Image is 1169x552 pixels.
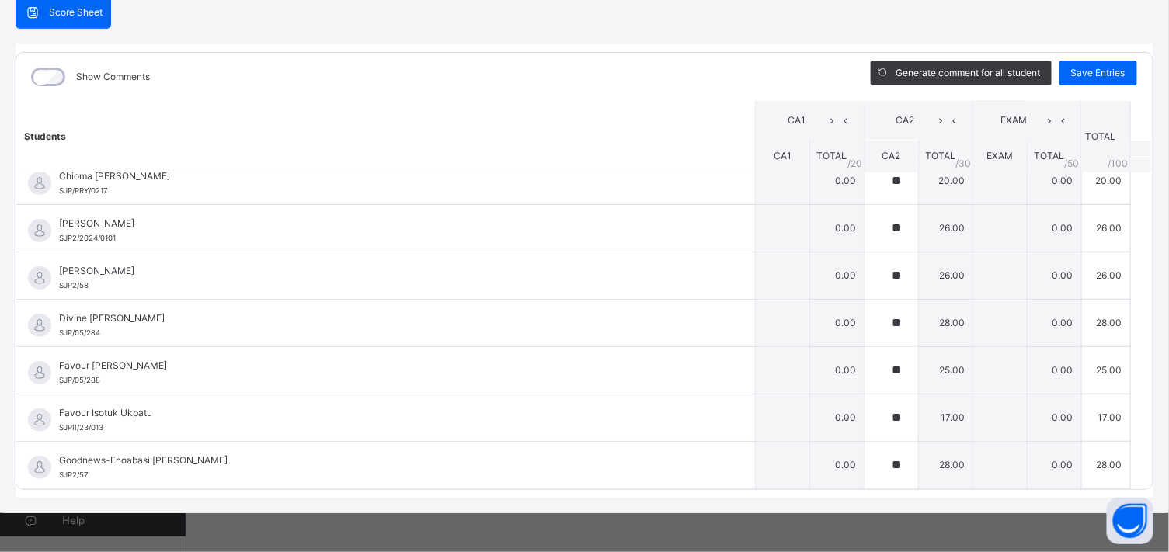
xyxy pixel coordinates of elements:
[1034,151,1064,162] span: TOTAL
[896,66,1040,80] span: Generate comment for all student
[816,151,847,162] span: TOTAL
[1081,441,1130,488] td: 28.00
[809,346,864,394] td: 0.00
[28,361,51,384] img: default.svg
[1081,488,1130,536] td: 23.00
[59,217,720,231] span: [PERSON_NAME]
[1027,252,1081,299] td: 0.00
[1065,157,1080,171] span: / 50
[1027,346,1081,394] td: 0.00
[918,157,972,204] td: 20.00
[1107,498,1153,544] button: Open asap
[1027,157,1081,204] td: 0.00
[918,346,972,394] td: 25.00
[1027,394,1081,441] td: 0.00
[1081,299,1130,346] td: 28.00
[59,264,720,278] span: [PERSON_NAME]
[59,423,103,432] span: SJPII/23/013
[809,157,864,204] td: 0.00
[809,299,864,346] td: 0.00
[24,130,66,142] span: Students
[59,376,100,384] span: SJP/05/288
[28,172,51,195] img: default.svg
[918,488,972,536] td: 23.00
[59,453,720,467] span: Goodnews-Enoabasi [PERSON_NAME]
[809,441,864,488] td: 0.00
[809,252,864,299] td: 0.00
[1027,204,1081,252] td: 0.00
[1108,157,1129,171] span: /100
[809,204,864,252] td: 0.00
[1081,204,1130,252] td: 26.00
[1081,394,1130,441] td: 17.00
[1027,441,1081,488] td: 0.00
[918,441,972,488] td: 28.00
[774,151,792,162] span: CA1
[59,281,89,290] span: SJP2/58
[1081,157,1130,204] td: 20.00
[847,157,862,171] span: / 20
[918,204,972,252] td: 26.00
[28,219,51,242] img: default.svg
[882,151,900,162] span: CA2
[876,114,934,128] span: CA2
[59,470,88,479] span: SJP2/57
[809,394,864,441] td: 0.00
[955,157,971,171] span: / 30
[59,406,720,420] span: Favour Isotuk Ukpatu
[1081,252,1130,299] td: 26.00
[1071,66,1126,80] span: Save Entries
[76,70,150,84] label: Show Comments
[918,252,972,299] td: 26.00
[986,151,1013,162] span: EXAM
[59,186,107,195] span: SJP/PRY/0217
[1081,346,1130,394] td: 25.00
[28,456,51,479] img: default.svg
[918,394,972,441] td: 17.00
[59,169,720,183] span: Chioma [PERSON_NAME]
[925,151,955,162] span: TOTAL
[1081,101,1130,173] th: TOTAL
[1027,299,1081,346] td: 0.00
[28,408,51,432] img: default.svg
[985,114,1043,128] span: EXAM
[59,328,100,337] span: SJP/05/284
[59,359,720,373] span: Favour [PERSON_NAME]
[809,488,864,536] td: 0.00
[767,114,826,128] span: CA1
[28,266,51,290] img: default.svg
[49,5,103,19] span: Score Sheet
[1027,488,1081,536] td: 0.00
[59,311,720,325] span: Divine [PERSON_NAME]
[28,314,51,337] img: default.svg
[918,299,972,346] td: 28.00
[59,234,116,242] span: SJP2/2024/0101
